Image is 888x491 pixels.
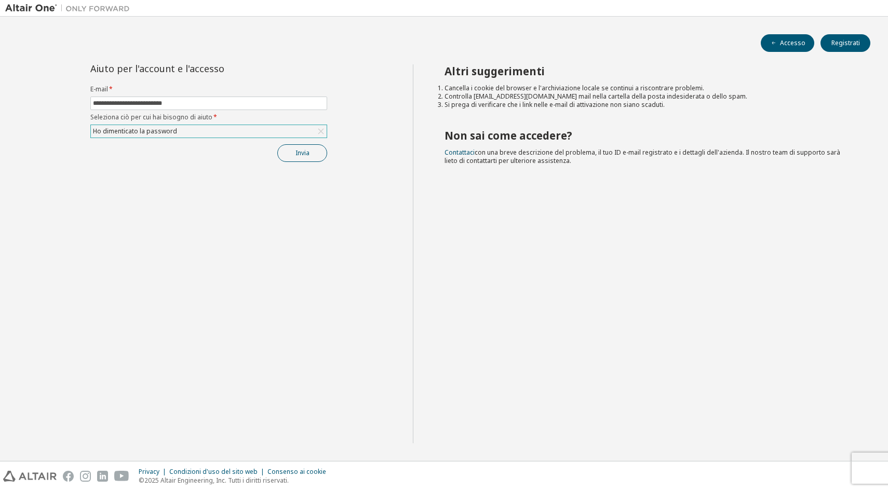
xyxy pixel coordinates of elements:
[445,148,475,157] a: Contattaci
[780,39,805,47] font: Accesso
[445,129,852,142] h2: Non sai come accedere?
[445,92,852,101] li: Controlla [EMAIL_ADDRESS][DOMAIN_NAME] mail nella cartella della posta indesiderata o dello spam.
[445,148,840,165] span: con una breve descrizione del problema, il tuo ID e-mail registrato e i dettagli dell'azienda. Il...
[267,468,332,476] div: Consenso ai cookie
[820,34,870,52] button: Registrati
[445,84,852,92] li: Cancella i cookie del browser e l'archiviazione locale se continui a riscontrare problemi.
[80,471,91,482] img: instagram.svg
[5,3,135,13] img: Altair One
[90,113,212,121] font: Seleziona ciò per cui hai bisogno di aiuto
[91,126,179,137] div: Ho dimenticato la password
[139,468,169,476] div: Privacy
[97,471,108,482] img: linkedin.svg
[761,34,814,52] button: Accesso
[3,471,57,482] img: altair_logo.svg
[277,144,327,162] button: Invia
[445,64,852,78] h2: Altri suggerimenti
[169,468,267,476] div: Condizioni d'uso del sito web
[90,64,280,73] div: Aiuto per l'account e l'accesso
[139,476,332,485] p: ©
[144,476,289,485] font: 2025 Altair Engineering, Inc. Tutti i diritti riservati.
[445,101,852,109] li: Si prega di verificare che i link nelle e-mail di attivazione non siano scaduti.
[91,125,327,138] div: Ho dimenticato la password
[63,471,74,482] img: facebook.svg
[90,85,108,93] font: E-mail
[114,471,129,482] img: youtube.svg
